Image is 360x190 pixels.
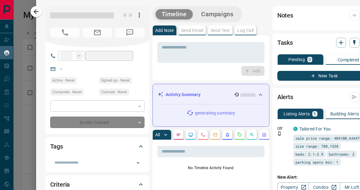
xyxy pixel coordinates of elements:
[277,92,293,102] h2: Alerts
[52,77,75,83] span: Active - Never
[188,132,193,137] svg: Lead Browsing Activity
[283,112,310,116] p: Listing Alerts
[329,151,354,157] span: bathrooms: 2
[313,112,316,116] p: 1
[195,9,239,19] button: Campaigns
[101,77,130,83] span: Signed up - Never
[101,89,127,95] span: Claimed - Never
[115,28,144,37] span: No Number
[295,159,338,165] span: parking spots min: 1
[50,139,144,154] div: Tags
[262,132,267,137] svg: Agent Actions
[293,127,298,131] div: condos.ca
[156,9,193,19] button: Timeline
[50,28,80,37] span: No Number
[52,89,82,95] span: Contacted - Never
[158,89,264,100] div: Activity Summary
[288,57,305,62] p: Pending
[277,10,293,20] h2: Notes
[277,131,282,136] svg: Push Notification Only
[330,112,359,116] p: Building Alerts
[60,66,62,71] a: --
[50,180,70,189] h2: Criteria
[338,58,359,62] p: Completed
[176,132,181,137] svg: Notes
[83,28,112,37] span: No Email
[295,143,338,149] span: size range: 788,1538
[201,132,205,137] svg: Calls
[155,133,160,137] p: All
[166,91,201,98] p: Activity Summary
[249,132,254,137] svg: Opportunities
[50,117,144,128] div: Do Not Contact
[225,132,230,137] svg: Listing Alerts
[237,132,242,137] svg: Requests
[309,57,311,62] p: 0
[295,151,323,157] span: beds: 2.1-2.9
[157,165,264,171] p: No Timeline Activity Found
[299,126,331,131] a: Tailored For You
[50,142,63,151] h2: Tags
[277,126,290,131] p: Off
[277,38,293,48] h2: Tasks
[213,132,218,137] svg: Emails
[134,159,142,167] button: Open
[195,110,235,116] p: generating summary
[155,28,174,33] p: Add Note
